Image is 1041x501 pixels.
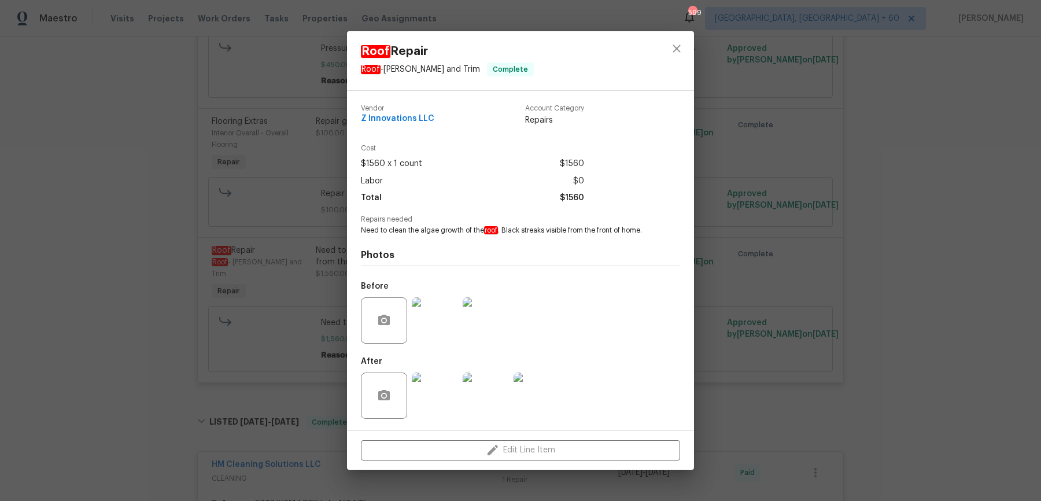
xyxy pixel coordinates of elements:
[361,45,390,58] em: Roof
[361,45,534,58] span: Repair
[484,226,498,234] em: roof
[573,173,584,190] span: $0
[488,64,533,75] span: Complete
[560,190,584,207] span: $1560
[361,173,383,190] span: Labor
[361,249,680,261] h4: Photos
[361,65,381,74] em: Roof
[663,35,691,62] button: close
[560,156,584,172] span: $1560
[361,282,389,290] h5: Before
[525,115,584,126] span: Repairs
[361,115,434,123] span: Z Innovations LLC
[688,7,696,19] div: 599
[361,105,434,112] span: Vendor
[525,105,584,112] span: Account Category
[361,226,648,235] span: Need to clean the algae growth of the . Black streaks visible from the front of home.
[361,358,382,366] h5: After
[361,190,382,207] span: Total
[361,145,584,152] span: Cost
[361,216,680,223] span: Repairs needed
[361,156,422,172] span: $1560 x 1 count
[361,65,480,74] span: - [PERSON_NAME] and Trim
